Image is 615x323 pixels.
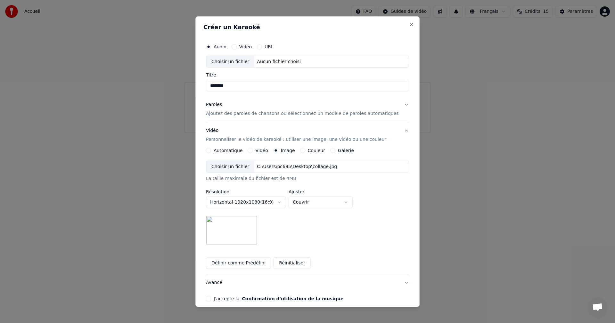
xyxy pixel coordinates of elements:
label: Ajuster [289,190,353,194]
label: Résolution [206,190,286,194]
p: Ajoutez des paroles de chansons ou sélectionnez un modèle de paroles automatiques [206,110,399,117]
label: Galerie [338,148,354,153]
div: Paroles [206,101,222,108]
label: Image [281,148,295,153]
div: Choisir un fichier [206,56,254,67]
div: Choisir un fichier [206,161,254,173]
label: Audio [214,44,226,49]
button: ParolesAjoutez des paroles de chansons ou sélectionnez un modèle de paroles automatiques [206,96,409,122]
div: Vidéo [206,127,386,143]
button: J'accepte la [242,296,344,301]
label: Vidéo [239,44,252,49]
button: VidéoPersonnaliser le vidéo de karaoké : utiliser une image, une vidéo ou une couleur [206,122,409,148]
label: Titre [206,73,409,77]
button: Avancé [206,274,409,291]
p: Personnaliser le vidéo de karaoké : utiliser une image, une vidéo ou une couleur [206,136,386,143]
div: VidéoPersonnaliser le vidéo de karaoké : utiliser une image, une vidéo ou une couleur [206,148,409,274]
label: J'accepte la [214,296,343,301]
button: Réinitialiser [274,257,311,269]
button: Définir comme Prédéfini [206,257,271,269]
div: C:\Users\pc695\Desktop\collage.jpg [255,164,340,170]
label: Couleur [308,148,325,153]
label: URL [265,44,274,49]
h2: Créer un Karaoké [203,24,412,30]
label: Automatique [214,148,242,153]
div: La taille maximale du fichier est de 4MB [206,175,409,182]
div: Aucun fichier choisi [255,58,304,65]
label: Vidéo [256,148,268,153]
